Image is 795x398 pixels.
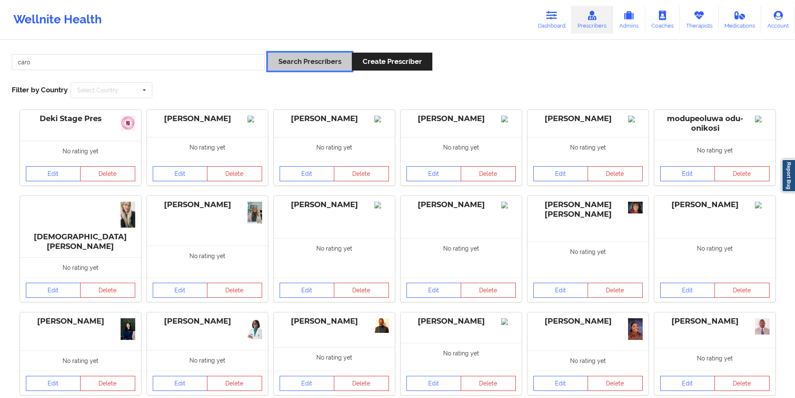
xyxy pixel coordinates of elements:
[613,6,645,33] a: Admins
[153,200,262,210] div: [PERSON_NAME]
[406,283,462,298] a: Edit
[501,318,516,325] img: 641d0911-00fb-4ca2-9c67-949d15c79eff_
[401,137,522,162] div: No rating yet
[527,350,649,371] div: No rating yet
[755,202,770,208] img: Image%2Fplaceholer-image.png
[26,376,81,391] a: Edit
[153,114,262,124] div: [PERSON_NAME]
[755,318,770,335] img: 779d2c39-9e74-4fea-ab17-60fdff0c2ef6_1000248918.jpg
[374,202,389,208] img: Image%2Fplaceholer-image.png
[280,166,335,181] a: Edit
[280,376,335,391] a: Edit
[334,283,389,298] button: Delete
[501,116,516,122] img: Image%2Fplaceholer-image.png
[660,166,715,181] a: Edit
[527,137,649,162] div: No rating yet
[153,166,208,181] a: Edit
[280,114,389,124] div: [PERSON_NAME]
[334,166,389,181] button: Delete
[461,166,516,181] button: Delete
[153,283,208,298] a: Edit
[588,166,643,181] button: Delete
[660,376,715,391] a: Edit
[660,317,770,326] div: [PERSON_NAME]
[280,283,335,298] a: Edit
[628,202,643,214] img: b771a42b-fc9e-4ceb-9ddb-fef474ab97c3_Vanessa_professional.01.15.2020.jpg
[527,241,649,278] div: No rating yet
[77,87,118,93] div: Select Country
[147,350,268,371] div: No rating yet
[628,116,643,122] img: Image%2Fplaceholer-image.png
[147,137,268,162] div: No rating yet
[714,166,770,181] button: Delete
[654,140,775,161] div: No rating yet
[660,283,715,298] a: Edit
[761,6,795,33] a: Account
[20,141,141,161] div: No rating yet
[501,202,516,208] img: Image%2Fplaceholer-image.png
[247,202,262,224] img: 7794b820-3688-45ec-81e0-f9b79cbbaf67_IMG_9524.png
[533,317,643,326] div: [PERSON_NAME]
[782,159,795,192] a: Report Bug
[121,202,135,228] img: 0052e3ff-777b-4aca-b0e1-080d590c5aa1_IMG_7016.JPG
[147,246,268,278] div: No rating yet
[660,200,770,210] div: [PERSON_NAME]
[755,116,770,122] img: Image%2Fplaceholer-image.png
[533,283,588,298] a: Edit
[406,200,516,210] div: [PERSON_NAME]
[588,283,643,298] button: Delete
[274,347,395,371] div: No rating yet
[588,376,643,391] button: Delete
[401,238,522,278] div: No rating yet
[274,137,395,162] div: No rating yet
[406,376,462,391] a: Edit
[532,6,572,33] a: Dashboard
[247,116,262,122] img: Image%2Fplaceholer-image.png
[80,376,135,391] button: Delete
[26,166,81,181] a: Edit
[406,166,462,181] a: Edit
[20,350,141,371] div: No rating yet
[714,376,770,391] button: Delete
[268,53,352,71] button: Search Prescribers
[280,200,389,210] div: [PERSON_NAME]
[719,6,762,33] a: Medications
[26,200,135,251] div: [DEMOGRAPHIC_DATA][PERSON_NAME]
[572,6,613,33] a: Prescribers
[80,166,135,181] button: Delete
[207,376,262,391] button: Delete
[533,376,588,391] a: Edit
[26,317,135,326] div: [PERSON_NAME]
[247,318,262,339] img: 60c260a9-df35-4081-a512-6c535907ed8d_IMG_5227.JPG
[280,317,389,326] div: [PERSON_NAME]
[645,6,680,33] a: Coaches
[401,343,522,371] div: No rating yet
[461,376,516,391] button: Delete
[153,376,208,391] a: Edit
[334,376,389,391] button: Delete
[274,238,395,278] div: No rating yet
[654,348,775,371] div: No rating yet
[121,318,135,340] img: 0c07b121-1ba3-44a2-b0e4-797886aa7ab8_DSC00870.jpg
[207,166,262,181] button: Delete
[374,318,389,333] img: 9526670d-59d5-429f-943e-39a8e8292907_profile_pic.png
[714,283,770,298] button: Delete
[80,283,135,298] button: Delete
[121,116,135,130] img: 0483450a-f106-49e5-a06f-46585b8bd3b5_slack_1.jpg
[461,283,516,298] button: Delete
[654,238,775,278] div: No rating yet
[374,116,389,122] img: Image%2Fplaceholer-image.png
[153,317,262,326] div: [PERSON_NAME]
[26,114,135,124] div: Deki Stage Pres
[12,86,68,94] span: Filter by Country
[20,257,141,278] div: No rating yet
[352,53,432,71] button: Create Prescriber
[533,200,643,219] div: [PERSON_NAME] [PERSON_NAME]
[12,54,265,70] input: Search Keywords
[680,6,719,33] a: Therapists
[406,317,516,326] div: [PERSON_NAME]
[660,114,770,133] div: modupeoluwa odu-onikosi
[533,114,643,124] div: [PERSON_NAME]
[533,166,588,181] a: Edit
[406,114,516,124] div: [PERSON_NAME]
